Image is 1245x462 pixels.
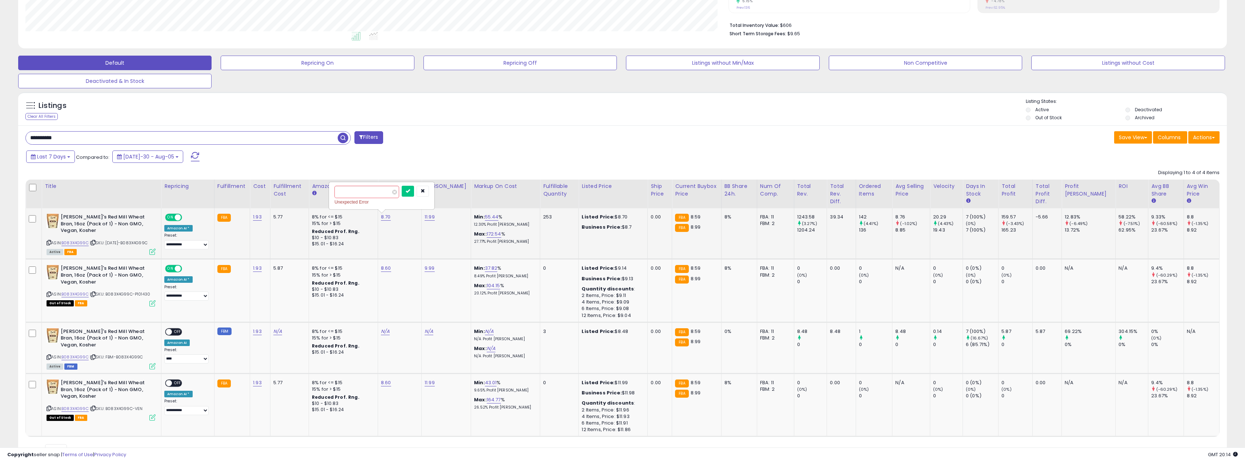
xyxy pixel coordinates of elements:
[971,335,988,341] small: (16.67%)
[1065,182,1112,198] div: Profit [PERSON_NAME]
[312,379,372,386] div: 8% for <= $15
[1031,56,1225,70] button: Listings without Cost
[1153,131,1187,144] button: Columns
[582,292,642,299] div: 2 Items, Price: $9.11
[933,341,963,348] div: 0
[1192,272,1208,278] small: (-1.35%)
[273,182,306,198] div: Fulfillment Cost
[423,56,617,70] button: Repricing Off
[1065,227,1115,233] div: 13.72%
[797,328,827,335] div: 8.48
[1158,134,1181,141] span: Columns
[802,221,817,226] small: (3.27%)
[45,182,158,190] div: Title
[1119,265,1142,272] div: N/A
[675,338,688,346] small: FBA
[582,285,634,292] b: Quantity discounts
[217,182,247,190] div: Fulfillment
[675,182,718,198] div: Current Buybox Price
[253,265,262,272] a: 1.93
[1001,272,1012,278] small: (0%)
[691,213,701,220] span: 8.59
[859,265,892,272] div: 0
[217,265,231,273] small: FBA
[94,451,126,458] a: Privacy Policy
[933,328,963,335] div: 0.14
[760,272,788,278] div: FBM: 2
[474,265,485,272] b: Min:
[312,241,372,247] div: $15.01 - $16.24
[797,379,827,386] div: 0
[1151,198,1156,204] small: Avg BB Share.
[474,182,537,190] div: Markup on Cost
[582,328,642,335] div: $8.48
[312,214,372,220] div: 8% for <= $15
[474,291,534,296] p: 20.12% Profit [PERSON_NAME]
[543,214,573,220] div: 253
[730,22,779,28] b: Total Inventory Value:
[1151,214,1183,220] div: 9.33%
[895,227,930,233] div: 8.85
[582,379,642,386] div: $11.99
[1006,221,1024,226] small: (-3.43%)
[253,328,262,335] a: 1.93
[425,379,435,386] a: 11.99
[895,265,924,272] div: N/A
[1135,115,1154,121] label: Archived
[1119,328,1148,335] div: 304.15%
[966,221,976,226] small: (0%)
[172,329,184,335] span: OFF
[37,153,66,160] span: Last 7 Days
[164,225,193,232] div: Amazon AI *
[47,214,156,254] div: ASIN:
[651,214,666,220] div: 0.00
[47,214,59,228] img: 518DbMdJCzL._SL40_.jpg
[474,328,485,335] b: Min:
[1156,221,1177,226] small: (-60.58%)
[895,328,930,335] div: 8.48
[47,363,63,370] span: All listings currently available for purchase on Amazon
[966,182,995,198] div: Days In Stock
[381,379,391,386] a: 8.60
[1065,341,1115,348] div: 0%
[47,265,59,280] img: 518DbMdJCzL._SL40_.jpg
[312,235,372,241] div: $10 - $10.83
[797,227,827,233] div: 1204.24
[487,396,501,403] a: 164.77
[1187,198,1191,204] small: Avg Win Price.
[895,214,930,220] div: 8.76
[61,406,89,412] a: B083X4G99C
[651,379,666,386] div: 0.00
[487,230,501,238] a: 172.54
[966,198,970,204] small: Days In Stock.
[381,213,391,221] a: 8.70
[485,213,499,221] a: 55.44
[312,349,372,355] div: $15.01 - $16.24
[425,328,433,335] a: N/A
[730,20,1214,29] li: $606
[273,214,303,220] div: 5.77
[1036,265,1056,272] div: 0.00
[830,379,850,386] div: 0.00
[474,282,487,289] b: Max:
[47,265,156,305] div: ASIN:
[1069,221,1088,226] small: (-6.49%)
[253,213,262,221] a: 1.93
[487,345,495,352] a: N/A
[582,265,615,272] b: Listed Price:
[61,379,149,402] b: [PERSON_NAME]'s Red Mill Wheat Bran, 16oz (Pack of 1) - Non GMO, Vegan, Kosher
[485,265,498,272] a: 37.82
[1151,265,1183,272] div: 9.4%
[1001,182,1029,198] div: Total Profit
[1151,182,1180,198] div: Avg BB Share
[474,213,485,220] b: Min:
[797,278,827,285] div: 0
[1001,328,1032,335] div: 5.87
[691,224,701,230] span: 8.99
[582,213,615,220] b: Listed Price:
[1119,341,1148,348] div: 0%
[582,286,642,292] div: :
[1151,227,1183,233] div: 23.67%
[61,240,89,246] a: B083X4G99C
[312,335,372,341] div: 15% for > $15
